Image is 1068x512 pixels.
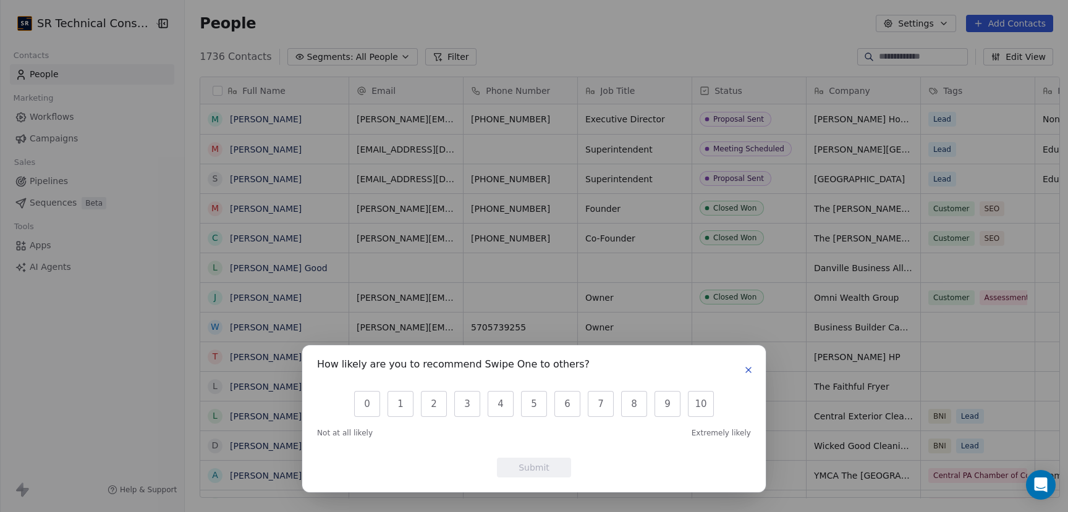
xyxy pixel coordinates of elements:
[588,391,614,417] button: 7
[655,391,680,417] button: 9
[554,391,580,417] button: 6
[454,391,480,417] button: 3
[354,391,380,417] button: 0
[488,391,514,417] button: 4
[497,458,571,477] button: Submit
[521,391,547,417] button: 5
[621,391,647,417] button: 8
[388,391,413,417] button: 1
[688,391,714,417] button: 10
[421,391,447,417] button: 2
[692,428,751,438] span: Extremely likely
[317,360,590,372] h1: How likely are you to recommend Swipe One to others?
[317,428,373,438] span: Not at all likely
